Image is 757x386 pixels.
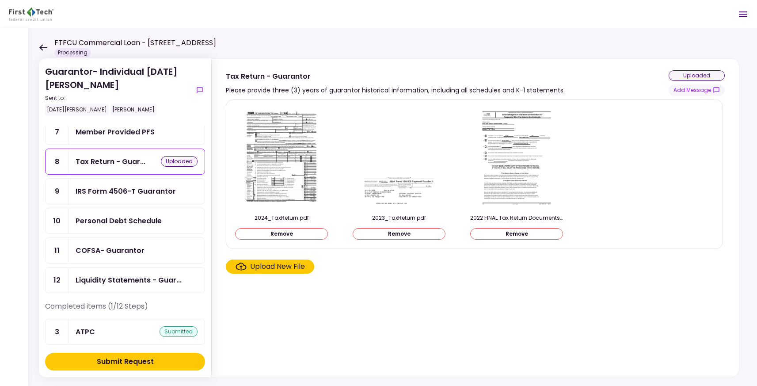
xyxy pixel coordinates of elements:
[9,8,53,21] img: Partner icon
[160,326,198,337] div: submitted
[46,268,68,293] div: 12
[226,85,565,96] div: Please provide three (3) years of guarantor historical information, including all schedules and K...
[76,156,145,167] div: Tax Return - Guarantor
[45,319,205,345] a: 3ATPCsubmitted
[76,186,176,197] div: IRS Form 4506-T Guarantor
[45,65,191,115] div: Guarantor- Individual [DATE] [PERSON_NAME]
[45,237,205,264] a: 11COFSA- Guarantor
[76,326,95,337] div: ATPC
[97,356,154,367] div: Submit Request
[46,319,68,344] div: 3
[46,149,68,174] div: 8
[669,70,725,81] div: uploaded
[250,261,305,272] div: Upload New File
[470,214,563,222] div: 2022 FINAL Tax Return Documents (RAMAKRISHNAN RAJA RAM).pdf
[669,84,725,96] button: show-messages
[211,58,739,377] div: Tax Return - GuarantorPlease provide three (3) years of guarantor historical information, includi...
[470,228,563,240] button: Remove
[46,208,68,233] div: 10
[76,126,155,138] div: Member Provided PFS
[161,156,198,167] div: uploaded
[54,38,216,48] h1: FTFCU Commercial Loan - [STREET_ADDRESS]
[226,260,314,274] span: Click here to upload the required document
[46,179,68,204] div: 9
[235,228,328,240] button: Remove
[45,104,109,115] div: [DATE][PERSON_NAME]
[46,119,68,145] div: 7
[226,71,565,82] div: Tax Return - Guarantor
[235,214,328,222] div: 2024_TaxReturn.pdf
[194,85,205,96] button: show-messages
[45,301,205,319] div: Completed items (1/12 Steps)
[45,149,205,175] a: 8Tax Return - Guarantoruploaded
[353,228,445,240] button: Remove
[76,245,145,256] div: COFSA- Guarantor
[76,275,182,286] div: Liquidity Statements - Guarantor
[46,238,68,263] div: 11
[45,267,205,293] a: 12Liquidity Statements - Guarantor
[54,48,91,57] div: Processing
[76,215,162,226] div: Personal Debt Schedule
[353,214,445,222] div: 2023_TaxReturn.pdf
[732,4,753,25] button: Open menu
[45,119,205,145] a: 7Member Provided PFS
[110,104,156,115] div: [PERSON_NAME]
[45,178,205,204] a: 9IRS Form 4506-T Guarantor
[45,353,205,371] button: Submit Request
[45,94,191,102] div: Sent to:
[45,208,205,234] a: 10Personal Debt Schedule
